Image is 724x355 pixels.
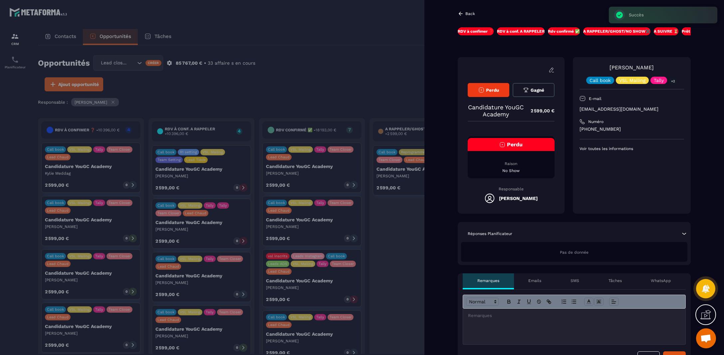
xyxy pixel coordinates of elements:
[513,83,554,97] button: Gagné
[486,88,499,93] span: Perdu
[651,278,671,283] p: WhatsApp
[580,106,684,112] p: [EMAIL_ADDRESS][DOMAIN_NAME]
[696,328,716,348] div: Ouvrir le chat
[507,141,523,148] span: Perdu
[499,196,538,201] h5: [PERSON_NAME]
[654,78,664,83] p: Tally
[619,78,645,83] p: VSL Mailing
[669,78,677,85] p: +2
[468,161,555,166] p: Raison
[468,104,524,118] p: Candidature YouGC Academy
[524,104,555,117] p: 2 599,00 €
[531,88,544,93] span: Gagné
[590,78,611,83] p: Call book
[589,96,602,101] p: E-mail
[560,250,589,255] span: Pas de donnée
[468,187,555,191] p: Responsable
[468,168,555,173] p: No Show
[477,278,499,283] p: Remarques
[468,83,509,97] button: Perdu
[609,64,654,71] a: [PERSON_NAME]
[588,119,603,124] p: Numéro
[468,231,512,236] p: Réponses Planificateur
[571,278,579,283] p: SMS
[580,126,684,132] p: [PHONE_NUMBER]
[608,278,622,283] p: Tâches
[528,278,541,283] p: Emails
[580,146,684,151] p: Voir toutes les informations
